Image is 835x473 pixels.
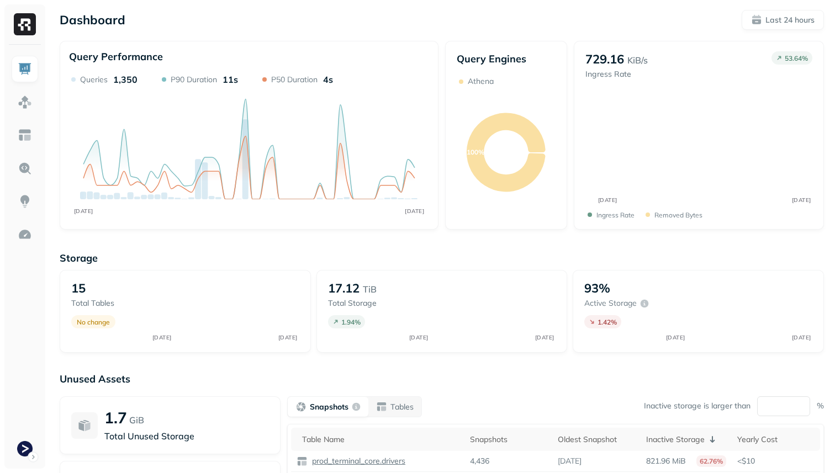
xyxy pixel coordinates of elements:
p: P50 Duration [271,75,318,85]
tspan: [DATE] [278,334,298,341]
p: Queries [80,75,108,85]
p: 1.7 [104,408,127,427]
p: Ingress Rate [585,69,648,79]
button: Last 24 hours [742,10,824,30]
p: Unused Assets [60,373,824,385]
img: Query Explorer [18,161,32,176]
p: Inactive storage is larger than [644,401,751,411]
img: Optimization [18,227,32,242]
p: No change [77,318,110,326]
p: 821.96 MiB [646,456,686,466]
p: 729.16 [585,51,624,67]
p: 1,350 [113,74,138,85]
img: Dashboard [18,62,32,76]
p: Inactive Storage [646,434,705,445]
p: Total Unused Storage [104,429,269,443]
img: table [297,456,308,467]
tspan: [DATE] [152,334,172,341]
img: Asset Explorer [18,128,32,142]
p: Removed bytes [654,211,702,219]
p: P90 Duration [171,75,217,85]
p: GiB [129,413,144,427]
tspan: [DATE] [405,208,424,215]
p: Query Performance [69,50,163,63]
p: 93% [584,280,610,296]
p: 17.12 [328,280,360,296]
p: 11s [223,74,238,85]
p: 15 [71,280,86,296]
text: 100% [467,148,484,156]
div: Table Name [302,434,459,445]
tspan: [DATE] [535,334,554,341]
p: [DATE] [558,456,582,466]
div: Yearly Cost [737,434,815,445]
p: Athena [468,76,494,87]
p: Query Engines [457,52,556,65]
p: TiB [363,283,377,296]
p: % [817,401,824,411]
tspan: [DATE] [598,196,617,204]
tspan: [DATE] [791,196,811,204]
a: prod_terminal_core.drivers [308,456,405,466]
p: <$10 [737,456,815,466]
p: Storage [60,252,824,264]
p: 53.64 % [785,54,808,62]
p: Tables [390,402,414,412]
tspan: [DATE] [74,208,93,215]
tspan: [DATE] [791,334,811,341]
p: 1.42 % [598,318,617,326]
p: KiB/s [627,54,648,67]
p: Total storage [328,298,408,309]
div: Snapshots [470,434,547,445]
p: 62.76% [696,455,726,467]
p: Last 24 hours [765,15,815,25]
p: Dashboard [60,12,125,28]
p: Snapshots [310,402,348,412]
p: Ingress Rate [596,211,635,219]
img: Ryft [14,13,36,35]
p: 1.94 % [341,318,361,326]
img: Terminal [17,441,33,456]
tspan: [DATE] [665,334,685,341]
p: Total tables [71,298,151,309]
p: 4,436 [470,456,489,466]
tspan: [DATE] [409,334,429,341]
p: prod_terminal_core.drivers [310,456,405,466]
div: Oldest Snapshot [558,434,635,445]
img: Assets [18,95,32,109]
img: Insights [18,194,32,209]
p: 4s [323,74,333,85]
p: Active storage [584,298,637,309]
